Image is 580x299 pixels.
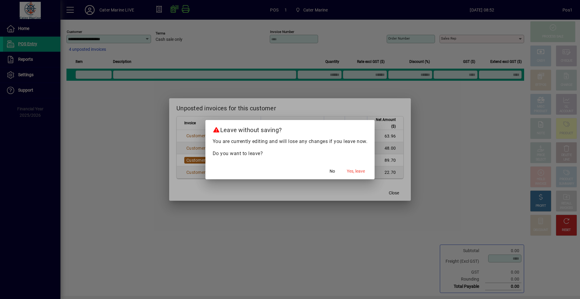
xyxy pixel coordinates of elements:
button: No [323,166,342,177]
span: No [330,168,335,174]
p: You are currently editing and will lose any changes if you leave now. [213,138,368,145]
span: Yes, leave [347,168,365,174]
h2: Leave without saving? [205,120,375,138]
button: Yes, leave [344,166,367,177]
p: Do you want to leave? [213,150,368,157]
